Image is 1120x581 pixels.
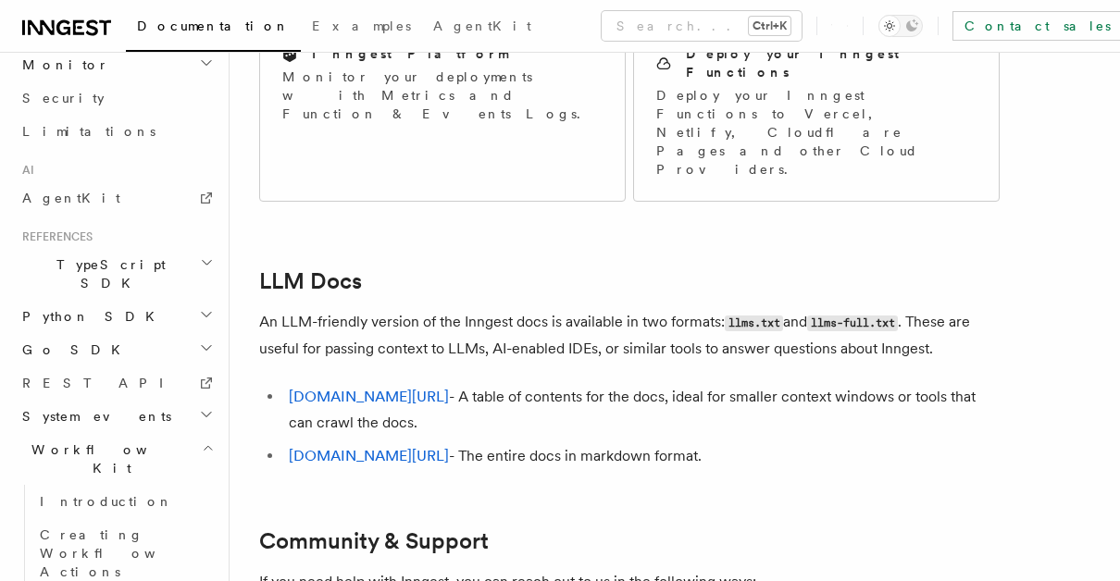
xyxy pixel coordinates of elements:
span: Go SDK [15,340,131,359]
a: AgentKit [15,181,218,215]
span: TypeScript SDK [15,255,200,292]
button: Go SDK [15,333,218,366]
a: Community & Support [259,528,489,554]
a: Inngest PlatformMonitor your deployments with Metrics and Function & Events Logs. [259,21,626,202]
button: Search...Ctrl+K [602,11,802,41]
span: Python SDK [15,307,166,326]
kbd: Ctrl+K [749,17,790,35]
span: References [15,229,93,244]
a: Deploy your Inngest FunctionsDeploy your Inngest Functions to Vercel, Netlify, Cloudflare Pages a... [633,21,1000,202]
span: AI [15,163,34,178]
a: [DOMAIN_NAME][URL] [289,388,449,405]
span: Workflow Kit [15,440,202,477]
span: Examples [312,19,411,33]
a: AgentKit [422,6,542,50]
li: - A table of contents for the docs, ideal for smaller context windows or tools that can crawl the... [283,384,1000,436]
button: Workflow Kit [15,433,218,485]
button: TypeScript SDK [15,248,218,300]
li: - The entire docs in markdown format. [283,443,1000,469]
code: llms.txt [725,315,783,331]
a: Examples [301,6,422,50]
a: Limitations [15,115,218,148]
button: Monitor [15,48,218,81]
p: An LLM-friendly version of the Inngest docs is available in two formats: and . These are useful f... [259,309,1000,362]
button: Toggle dark mode [878,15,923,37]
span: Monitor [15,56,109,74]
span: Introduction [40,494,173,509]
span: AgentKit [433,19,531,33]
h2: Inngest Platform [312,44,508,63]
p: Monitor your deployments with Metrics and Function & Events Logs. [282,68,603,123]
button: Python SDK [15,300,218,333]
span: REST API [22,376,180,390]
a: Introduction [32,485,218,518]
span: AgentKit [22,191,120,205]
span: System events [15,407,171,426]
h2: Deploy your Inngest Functions [686,44,977,81]
button: System events [15,400,218,433]
span: Security [22,91,105,105]
code: llms-full.txt [807,315,898,331]
p: Deploy your Inngest Functions to Vercel, Netlify, Cloudflare Pages and other Cloud Providers. [656,86,977,179]
a: Documentation [126,6,301,52]
a: Security [15,81,218,115]
span: Creating Workflow Actions [40,527,201,579]
span: Documentation [137,19,290,33]
a: [DOMAIN_NAME][URL] [289,447,449,464]
a: LLM Docs [259,268,362,294]
span: Limitations [22,124,156,139]
a: REST API [15,366,218,400]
